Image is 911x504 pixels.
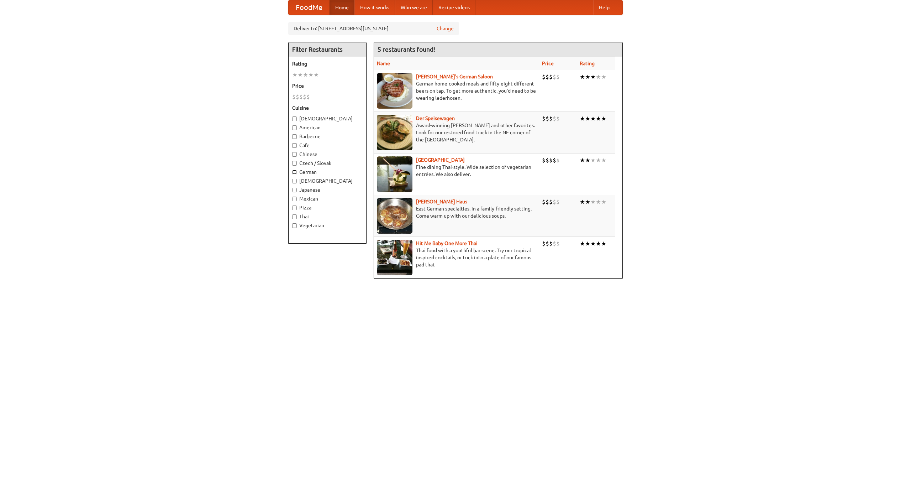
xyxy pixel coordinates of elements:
li: $ [546,156,549,164]
li: $ [556,115,560,123]
p: German home-cooked meals and fifty-eight different beers on tap. To get more authentic, you'd nee... [377,80,536,102]
a: Change [437,25,454,32]
li: $ [553,156,556,164]
li: $ [549,198,553,206]
label: Barbecue [292,133,363,140]
li: ★ [596,156,601,164]
a: Help [593,0,615,15]
label: [DEMOGRAPHIC_DATA] [292,115,363,122]
input: Czech / Slovak [292,161,297,166]
li: $ [546,73,549,81]
h5: Price [292,82,363,89]
label: Cafe [292,142,363,149]
img: speisewagen.jpg [377,115,412,150]
a: Der Speisewagen [416,115,455,121]
li: $ [542,240,546,248]
li: $ [306,93,310,101]
input: [DEMOGRAPHIC_DATA] [292,179,297,183]
h5: Cuisine [292,104,363,111]
li: $ [542,115,546,123]
li: ★ [601,73,606,81]
li: $ [556,156,560,164]
p: East German specialties, in a family-friendly setting. Come warm up with our delicious soups. [377,205,536,219]
img: esthers.jpg [377,73,412,109]
label: Mexican [292,195,363,202]
li: $ [556,198,560,206]
li: ★ [601,115,606,123]
a: Price [542,61,554,66]
li: $ [546,115,549,123]
input: Cafe [292,143,297,148]
a: FoodMe [289,0,330,15]
li: ★ [580,73,585,81]
li: $ [553,198,556,206]
li: $ [296,93,299,101]
li: $ [553,73,556,81]
input: Thai [292,214,297,219]
li: ★ [580,198,585,206]
h5: Rating [292,60,363,67]
div: Deliver to: [STREET_ADDRESS][US_STATE] [288,22,459,35]
input: American [292,125,297,130]
a: [PERSON_NAME]'s German Saloon [416,74,493,79]
a: Hit Me Baby One More Thai [416,240,478,246]
p: Fine dining Thai-style. Wide selection of vegetarian entrées. We also deliver. [377,163,536,178]
li: ★ [590,240,596,248]
p: Award-winning [PERSON_NAME] and other favorites. Look for our restored food truck in the NE corne... [377,122,536,143]
li: ★ [585,115,590,123]
input: Japanese [292,188,297,192]
label: Chinese [292,151,363,158]
label: Pizza [292,204,363,211]
h4: Filter Restaurants [289,42,366,57]
a: Rating [580,61,595,66]
input: Chinese [292,152,297,157]
li: $ [553,240,556,248]
li: ★ [585,156,590,164]
li: $ [546,198,549,206]
li: ★ [596,198,601,206]
input: [DEMOGRAPHIC_DATA] [292,116,297,121]
input: Pizza [292,206,297,210]
li: $ [299,93,303,101]
li: $ [549,115,553,123]
li: $ [303,93,306,101]
li: $ [549,240,553,248]
li: $ [556,73,560,81]
li: $ [542,198,546,206]
li: ★ [601,198,606,206]
li: ★ [580,240,585,248]
li: $ [546,240,549,248]
li: ★ [585,198,590,206]
li: ★ [585,240,590,248]
li: ★ [308,71,314,79]
a: Name [377,61,390,66]
label: Vegetarian [292,222,363,229]
li: ★ [297,71,303,79]
img: satay.jpg [377,156,412,192]
label: Czech / Slovak [292,160,363,167]
li: $ [549,73,553,81]
a: Recipe videos [433,0,475,15]
li: ★ [590,115,596,123]
li: ★ [590,198,596,206]
input: Vegetarian [292,223,297,228]
li: ★ [601,240,606,248]
li: ★ [596,240,601,248]
a: [GEOGRAPHIC_DATA] [416,157,465,163]
li: $ [292,93,296,101]
li: ★ [292,71,297,79]
label: Japanese [292,186,363,193]
img: kohlhaus.jpg [377,198,412,234]
a: Who we are [395,0,433,15]
label: Thai [292,213,363,220]
li: ★ [601,156,606,164]
li: $ [553,115,556,123]
li: ★ [580,115,585,123]
input: Barbecue [292,134,297,139]
li: ★ [596,115,601,123]
li: $ [542,156,546,164]
b: [PERSON_NAME] Haus [416,199,467,204]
